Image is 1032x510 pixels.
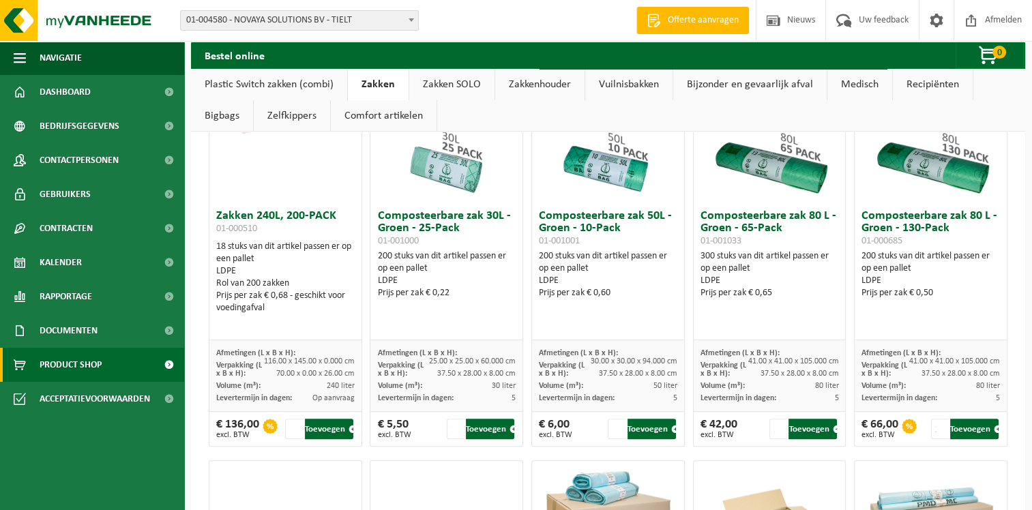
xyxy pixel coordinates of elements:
span: Contracten [40,211,93,245]
span: 80 liter [814,382,838,390]
input: 1 [447,419,465,439]
button: Toevoegen [305,419,353,439]
div: LDPE [377,275,516,287]
span: 0 [992,46,1006,59]
span: Offerte aanvragen [664,14,742,27]
a: Recipiënten [893,69,973,100]
span: Contactpersonen [40,143,119,177]
span: Dashboard [40,75,91,109]
span: 5 [512,394,516,402]
div: € 6,00 [539,419,572,439]
div: € 5,50 [377,419,411,439]
div: LDPE [701,275,839,287]
h3: Composteerbare zak 80 L - Groen - 65-Pack [701,210,839,247]
input: 1 [769,419,787,439]
span: excl. BTW [861,431,898,439]
span: Verpakking (L x B x H): [216,361,262,378]
span: 5 [996,394,1000,402]
span: 01-001000 [377,236,418,246]
span: Navigatie [40,41,82,75]
span: Verpakking (L x B x H): [377,361,423,378]
span: 01-004580 - NOVAYA SOLUTIONS BV - TIELT [181,11,418,30]
a: Offerte aanvragen [636,7,749,34]
span: Levertermijn in dagen: [377,394,453,402]
h3: Composteerbare zak 80 L - Groen - 130-Pack [861,210,1000,247]
h3: Zakken 240L, 200-PACK [216,210,355,237]
img: 01-001033 [701,67,838,203]
span: 41.00 x 41.00 x 105.000 cm [909,357,1000,365]
a: Zakken SOLO [409,69,495,100]
a: Zakkenhouder [495,69,585,100]
span: 50 liter [653,382,677,390]
span: 116.00 x 145.00 x 0.000 cm [264,357,355,365]
div: Prijs per zak € 0,50 [861,287,1000,299]
div: Prijs per zak € 0,22 [377,287,516,299]
div: LDPE [539,275,677,287]
span: Levertermijn in dagen: [216,394,292,402]
span: 240 liter [327,382,355,390]
span: 41.00 x 41.00 x 105.000 cm [748,357,838,365]
span: Levertermijn in dagen: [861,394,937,402]
span: 30.00 x 30.00 x 94.000 cm [591,357,677,365]
a: Medisch [827,69,892,100]
h3: Composteerbare zak 30L - Groen - 25-Pack [377,210,516,247]
span: 01-004580 - NOVAYA SOLUTIONS BV - TIELT [180,10,419,31]
div: Rol van 200 zakken [216,277,355,290]
h3: Composteerbare zak 50L - Groen - 10-Pack [539,210,677,247]
span: 37.50 x 28.00 x 8.00 cm [599,370,677,378]
span: Afmetingen (L x B x H): [701,349,780,357]
span: Afmetingen (L x B x H): [377,349,456,357]
span: Verpakking (L x B x H): [539,361,585,378]
span: excl. BTW [216,431,259,439]
div: 300 stuks van dit artikel passen er op een pallet [701,250,839,299]
span: Levertermijn in dagen: [539,394,615,402]
span: Kalender [40,245,82,280]
span: Levertermijn in dagen: [701,394,776,402]
span: Volume (m³): [216,382,261,390]
span: Volume (m³): [539,382,583,390]
span: 5 [673,394,677,402]
div: LDPE [861,275,1000,287]
input: 1 [285,419,303,439]
a: Zelfkippers [254,100,330,132]
div: € 66,00 [861,419,898,439]
a: Bigbags [191,100,253,132]
span: 01-000685 [861,236,902,246]
span: Verpakking (L x B x H): [701,361,746,378]
span: Afmetingen (L x B x H): [861,349,941,357]
div: 18 stuks van dit artikel passen er op een pallet [216,241,355,314]
div: 200 stuks van dit artikel passen er op een pallet [539,250,677,299]
div: Prijs per zak € 0,68 - geschikt voor voedingafval [216,290,355,314]
span: Gebruikers [40,177,91,211]
img: 01-001001 [540,67,676,203]
input: 1 [608,419,625,439]
span: Documenten [40,314,98,348]
span: 01-000510 [216,224,257,234]
img: 01-000685 [863,67,999,203]
input: 1 [931,419,949,439]
div: 200 stuks van dit artikel passen er op een pallet [377,250,516,299]
span: Afmetingen (L x B x H): [216,349,295,357]
span: Afmetingen (L x B x H): [539,349,618,357]
span: Volume (m³): [377,382,422,390]
span: Volume (m³): [701,382,745,390]
div: Prijs per zak € 0,60 [539,287,677,299]
span: 37.50 x 28.00 x 8.00 cm [437,370,516,378]
button: Toevoegen [788,419,837,439]
button: Toevoegen [466,419,514,439]
span: 37.50 x 28.00 x 8.00 cm [922,370,1000,378]
img: 01-001000 [379,67,515,203]
div: Prijs per zak € 0,65 [701,287,839,299]
span: excl. BTW [539,431,572,439]
div: € 136,00 [216,419,259,439]
div: LDPE [216,265,355,277]
span: Rapportage [40,280,92,314]
h2: Bestel online [191,42,278,68]
span: 01-001033 [701,236,741,246]
button: Toevoegen [950,419,999,439]
button: 0 [956,42,1024,69]
span: 30 liter [492,382,516,390]
span: Product Shop [40,348,102,382]
a: Comfort artikelen [331,100,437,132]
a: Vuilnisbakken [585,69,673,100]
